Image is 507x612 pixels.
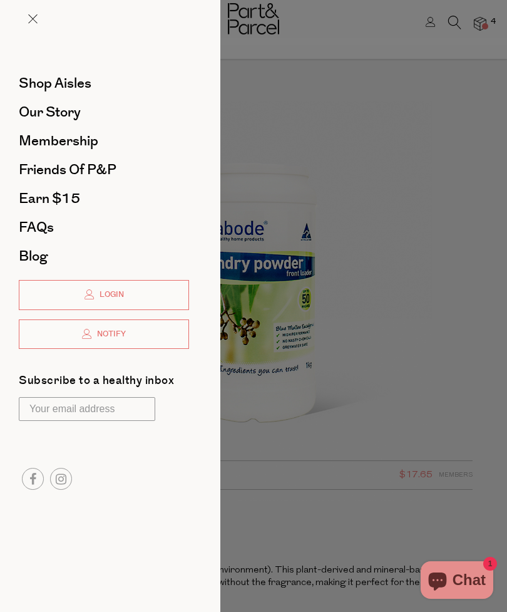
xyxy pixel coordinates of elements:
[19,105,189,119] a: Our Story
[417,561,497,602] inbox-online-store-chat: Shopify online store chat
[96,289,124,300] span: Login
[19,73,91,93] span: Shop Aisles
[19,76,189,90] a: Shop Aisles
[19,131,98,151] span: Membership
[19,102,81,122] span: Our Story
[19,160,116,180] span: Friends of P&P
[19,375,174,391] label: Subscribe to a healthy inbox
[19,397,155,421] input: Your email address
[19,163,189,177] a: Friends of P&P
[19,249,189,263] a: Blog
[19,246,48,266] span: Blog
[19,134,189,148] a: Membership
[19,217,54,237] span: FAQs
[19,220,189,234] a: FAQs
[19,189,80,209] span: Earn $15
[19,192,189,205] a: Earn $15
[19,280,189,310] a: Login
[94,329,126,340] span: Notify
[19,319,189,350] a: Notify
